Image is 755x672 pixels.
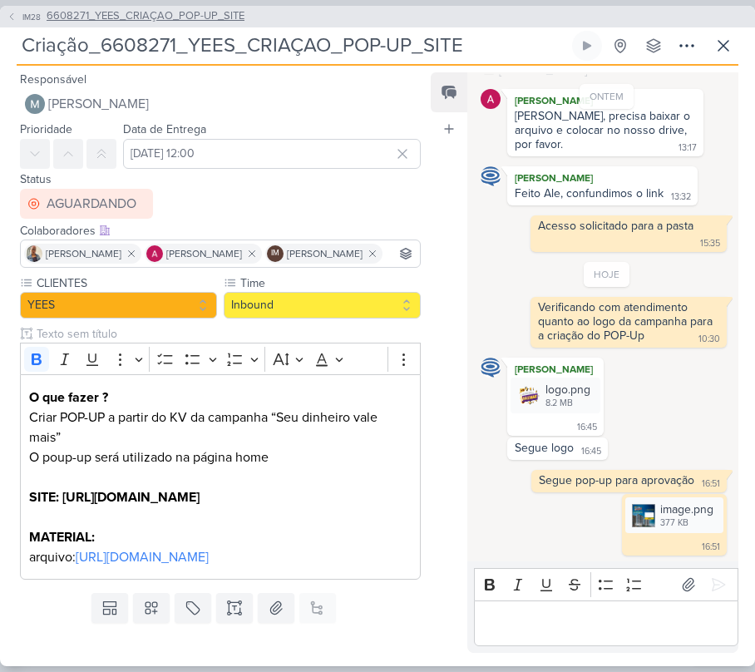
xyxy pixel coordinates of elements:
[166,246,242,261] span: [PERSON_NAME]
[660,501,713,518] div: image.png
[538,219,693,233] div: Acesso solicitado para a pasta
[581,445,601,458] div: 16:45
[47,194,136,214] div: AGUARDANDO
[511,361,600,378] div: [PERSON_NAME]
[239,274,421,292] label: Time
[123,122,206,136] label: Data de Entrega
[33,325,421,343] input: Texto sem título
[20,343,421,375] div: Editor toolbar
[20,72,86,86] label: Responsável
[17,31,569,61] input: Kard Sem Título
[517,383,540,407] img: Y7P2kxlqYU6wORxgChfclmxRAV84d0svWcLNz3gh.png
[29,389,108,406] strong: O que fazer ?
[48,94,149,114] span: [PERSON_NAME]
[386,244,417,264] input: Buscar
[481,358,501,378] img: Caroline Traven De Andrade
[25,94,45,114] img: Mariana Amorim
[20,222,421,240] div: Colaboradores
[29,529,95,546] strong: MATERIAL:
[224,292,421,319] button: Inbound
[20,122,72,136] label: Prioridade
[625,497,723,533] div: image.png
[515,109,693,151] div: [PERSON_NAME], precisa baixar o arquivo e colocar no nosso drive, por favor.
[35,274,217,292] label: CLIENTES
[20,89,421,119] button: [PERSON_NAME]
[515,186,664,200] div: Feito Ale, confundimos o link
[20,374,421,580] div: Editor editing area: main
[577,421,597,434] div: 16:45
[20,189,153,219] button: AGUARDANDO
[20,292,217,319] button: YEES
[538,300,716,343] div: Verificando com atendimento quanto ao logo da campanha para a criação do POP-Up
[580,39,594,52] div: Ligar relógio
[698,333,720,346] div: 10:30
[271,250,279,258] p: IM
[515,441,574,455] div: Segue logo
[29,547,412,567] p: arquivo:
[511,378,600,413] div: logo.png
[545,381,590,398] div: logo.png
[632,504,655,527] img: D6OpUstPZFh8sT122Wkb1QYFZtBf0osVw7nxbE5e.png
[702,477,720,491] div: 16:51
[474,600,738,646] div: Editor editing area: main
[679,141,697,155] div: 13:17
[702,541,720,554] div: 16:51
[267,245,284,262] div: Isabella Machado Guimarães
[287,246,363,261] span: [PERSON_NAME]
[545,397,590,410] div: 8.2 MB
[29,408,412,467] p: Criar POP-UP a partir do KV da campanha “Seu dinheiro vale mais” O poup-up será utilizado na pági...
[481,166,501,186] img: Caroline Traven De Andrade
[481,89,501,109] img: Alessandra Gomes
[700,237,720,250] div: 15:35
[660,516,713,530] div: 377 KB
[20,172,52,186] label: Status
[29,489,200,506] strong: SITE: [URL][DOMAIN_NAME]
[76,549,209,566] a: [URL][DOMAIN_NAME]
[511,92,700,109] div: [PERSON_NAME]
[46,246,121,261] span: [PERSON_NAME]
[511,170,694,186] div: [PERSON_NAME]
[123,139,421,169] input: Select a date
[671,190,691,204] div: 13:32
[474,568,738,600] div: Editor toolbar
[539,473,694,487] div: Segue pop-up para aprovação
[146,245,163,262] img: Alessandra Gomes
[26,245,42,262] img: Iara Santos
